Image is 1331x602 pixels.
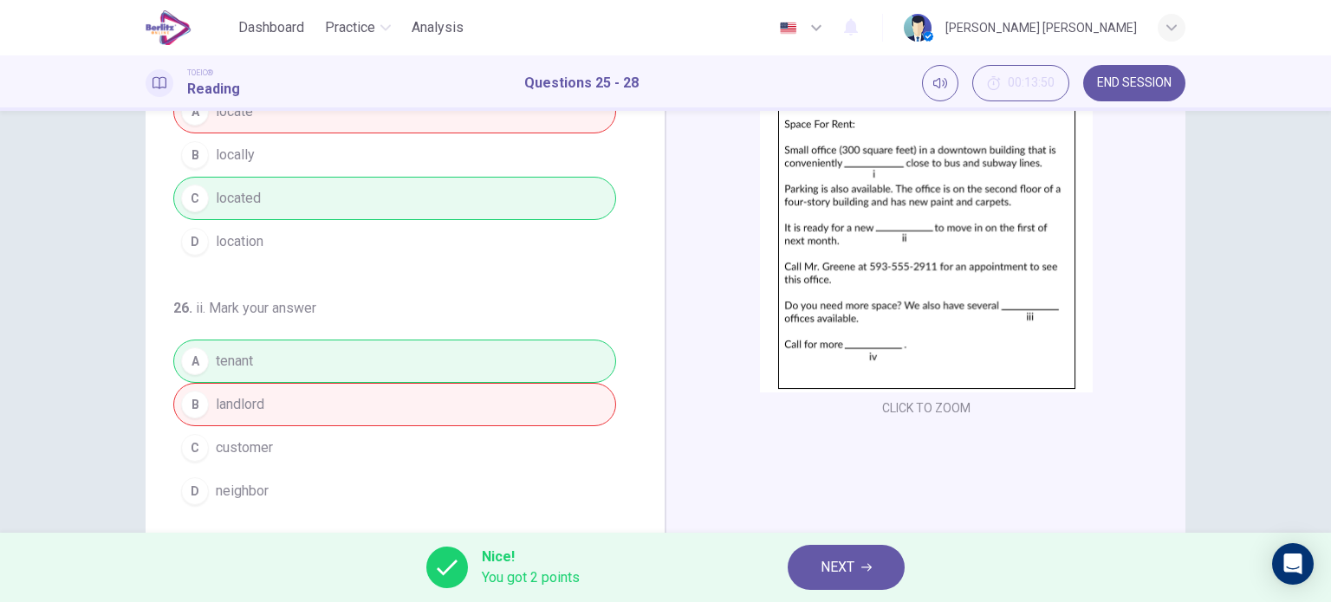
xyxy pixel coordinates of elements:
button: 00:13:50 [972,65,1069,101]
span: Dashboard [238,17,304,38]
button: CLICK TO ZOOM [875,396,977,420]
button: Analysis [405,12,471,43]
img: EduSynch logo [146,10,192,45]
span: END SESSION [1097,76,1172,90]
span: Analysis [412,17,464,38]
span: NEXT [821,555,854,579]
button: NEXT [788,545,905,590]
button: Practice [318,12,398,43]
span: 00:13:50 [1008,76,1055,90]
span: You got 2 points [482,567,580,588]
span: TOEIC® [187,67,213,79]
h1: Questions 25 - 28 [524,73,639,94]
div: Mute [922,65,958,101]
div: [PERSON_NAME] [PERSON_NAME] [945,17,1137,38]
img: Profile picture [904,14,932,42]
a: EduSynch logo [146,10,231,45]
img: undefined [760,90,1093,392]
span: 26 . [173,300,192,316]
span: Practice [325,17,375,38]
h1: Reading [187,79,240,100]
div: Hide [972,65,1069,101]
img: en [777,22,799,35]
span: ii. Mark your answer [196,300,316,316]
button: END SESSION [1083,65,1185,101]
button: Dashboard [231,12,311,43]
span: Nice! [482,547,580,567]
div: Open Intercom Messenger [1272,543,1314,585]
